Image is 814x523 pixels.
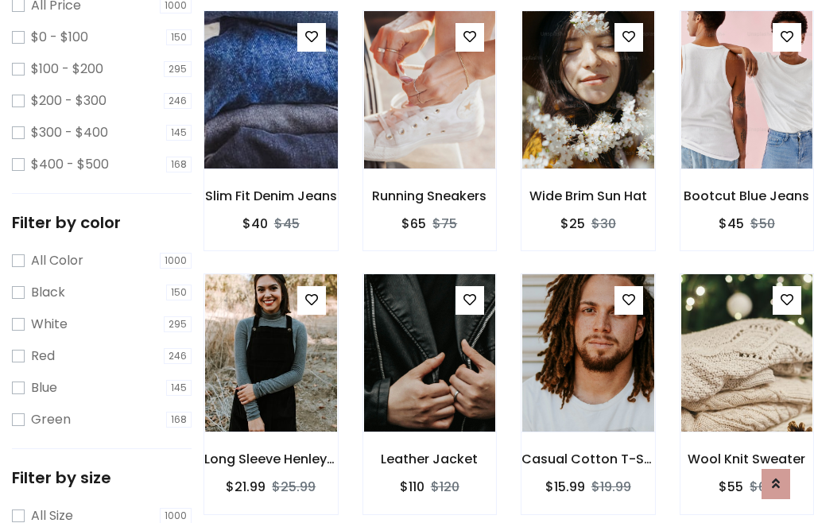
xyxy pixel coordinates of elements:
[750,215,775,233] del: $50
[560,216,585,231] h6: $25
[750,478,774,496] del: $60
[719,479,743,494] h6: $55
[166,412,192,428] span: 168
[164,61,192,77] span: 295
[545,479,585,494] h6: $15.99
[521,451,655,467] h6: Casual Cotton T-Shirt
[431,478,459,496] del: $120
[12,468,192,487] h5: Filter by size
[12,213,192,232] h5: Filter by color
[204,451,338,467] h6: Long Sleeve Henley T-Shirt
[164,93,192,109] span: 246
[164,348,192,364] span: 246
[166,29,192,45] span: 150
[31,60,103,79] label: $100 - $200
[31,91,107,110] label: $200 - $300
[680,188,814,203] h6: Bootcut Blue Jeans
[432,215,457,233] del: $75
[401,216,426,231] h6: $65
[591,215,616,233] del: $30
[166,285,192,300] span: 150
[226,479,266,494] h6: $21.99
[204,188,338,203] h6: Slim Fit Denim Jeans
[521,188,655,203] h6: Wide Brim Sun Hat
[31,378,57,397] label: Blue
[242,216,268,231] h6: $40
[31,315,68,334] label: White
[31,347,55,366] label: Red
[160,253,192,269] span: 1000
[363,451,497,467] h6: Leather Jacket
[164,316,192,332] span: 295
[680,451,814,467] h6: Wool Knit Sweater
[31,283,65,302] label: Black
[591,478,631,496] del: $19.99
[166,157,192,172] span: 168
[31,251,83,270] label: All Color
[272,478,316,496] del: $25.99
[31,123,108,142] label: $300 - $400
[166,125,192,141] span: 145
[719,216,744,231] h6: $45
[363,188,497,203] h6: Running Sneakers
[31,410,71,429] label: Green
[31,28,88,47] label: $0 - $100
[400,479,424,494] h6: $110
[274,215,300,233] del: $45
[31,155,109,174] label: $400 - $500
[166,380,192,396] span: 145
